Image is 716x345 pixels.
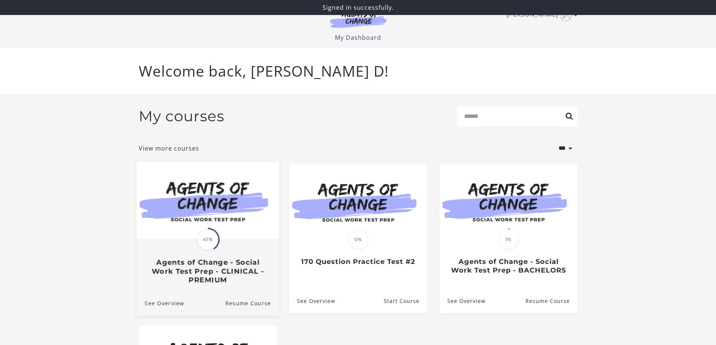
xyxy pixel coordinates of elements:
[136,290,184,315] a: Agents of Change - Social Work Test Prep - CLINICAL - PREMIUM: See Overview
[139,107,224,125] h2: My courses
[322,11,394,28] img: Agents of Change Logo
[225,290,279,315] a: Agents of Change - Social Work Test Prep - CLINICAL - PREMIUM: Resume Course
[335,33,381,42] a: My Dashboard
[507,9,574,21] a: Toggle menu
[297,258,419,266] h3: 170 Question Practice Test #2
[139,144,199,153] a: View more courses
[289,289,335,313] a: 170 Question Practice Test #2: See Overview
[439,289,486,313] a: Agents of Change - Social Work Test Prep - BACHELORS: See Overview
[447,258,569,274] h3: Agents of Change - Social Work Test Prep - BACHELORS
[498,229,519,250] span: 1%
[525,289,577,313] a: Agents of Change - Social Work Test Prep - BACHELORS: Resume Course
[197,229,218,250] span: 41%
[139,60,578,82] p: Welcome back, [PERSON_NAME] D!
[3,3,713,12] p: Signed in successfully.
[348,229,368,250] span: 0%
[383,289,427,313] a: 170 Question Practice Test #2: Resume Course
[144,258,271,284] h3: Agents of Change - Social Work Test Prep - CLINICAL - PREMIUM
